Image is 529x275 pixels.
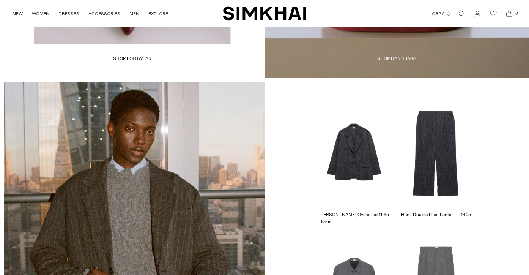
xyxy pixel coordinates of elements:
a: Open search modal [454,6,469,21]
a: ACCESSORIES [88,5,120,22]
a: SHOP FOOTWEAR [113,56,151,63]
span: 0 [513,10,520,17]
a: Hank Double Pleat Pants [401,211,451,218]
button: GBP £ [432,5,451,22]
a: WOMEN [32,5,49,22]
a: Go to the account page [470,6,485,21]
a: Open cart modal [502,6,517,21]
a: Wishlist [486,6,501,21]
span: Shop HANDBAGS [377,56,417,61]
a: Shop HANDBAGS [377,56,417,63]
a: EXPLORE [148,5,168,22]
a: NEW [13,5,23,22]
a: [PERSON_NAME] Oversized Blazer [319,211,379,225]
a: DRESSES [58,5,79,22]
a: SIMKHAI [223,6,306,21]
a: MEN [129,5,139,22]
span: SHOP FOOTWEAR [113,56,151,61]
